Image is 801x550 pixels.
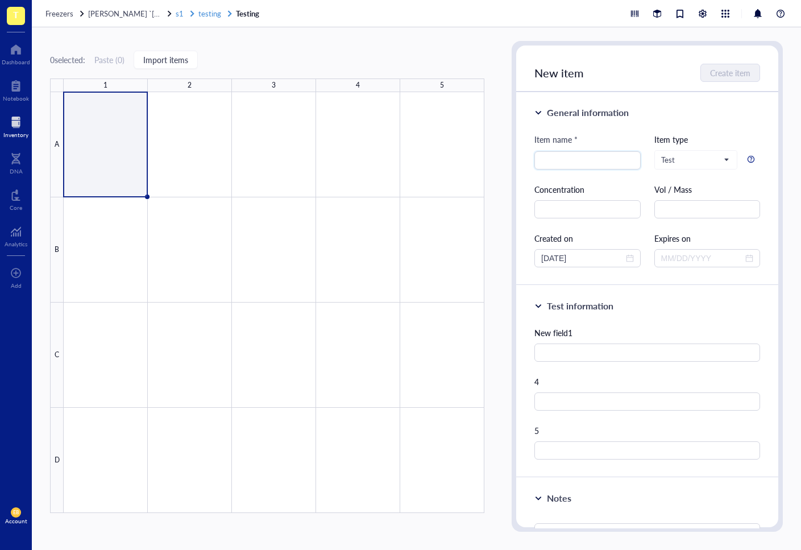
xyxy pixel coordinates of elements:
[541,252,623,264] input: MM/DD/YYYY
[3,131,28,138] div: Inventory
[10,186,22,211] a: Core
[534,375,760,388] div: 4
[198,8,221,19] span: testing
[654,183,760,196] div: Vol / Mass
[5,518,27,524] div: Account
[5,222,27,247] a: Analytics
[534,326,760,339] div: New field1
[356,78,360,92] div: 4
[50,92,64,197] div: A
[534,183,640,196] div: Concentration
[176,9,234,19] a: s1testing
[272,78,276,92] div: 3
[11,282,22,289] div: Add
[236,9,262,19] a: Testing
[440,78,444,92] div: 5
[654,232,760,245] div: Expires on
[661,155,728,165] span: Test
[13,510,19,515] span: EB
[534,424,760,437] div: 5
[547,299,613,313] div: Test information
[534,65,584,81] span: New item
[103,78,107,92] div: 1
[50,197,64,303] div: B
[94,51,124,69] button: Paste (0)
[176,8,184,19] span: s1
[45,9,86,19] a: Freezers
[534,232,640,245] div: Created on
[143,55,188,64] span: Import items
[88,9,173,19] a: [PERSON_NAME] `[DATE]
[50,408,64,513] div: D
[45,8,73,19] span: Freezers
[13,7,19,22] span: T
[10,150,23,175] a: DNA
[134,51,198,69] button: Import items
[654,133,760,146] div: Item type
[534,133,578,146] div: Item name
[547,106,629,119] div: General information
[661,252,743,264] input: MM/DD/YYYY
[10,204,22,211] div: Core
[50,53,85,66] div: 0 selected:
[3,113,28,138] a: Inventory
[3,77,29,102] a: Notebook
[88,8,176,19] span: [PERSON_NAME] `[DATE]
[2,40,30,65] a: Dashboard
[10,168,23,175] div: DNA
[547,491,571,505] div: Notes
[2,59,30,65] div: Dashboard
[5,241,27,247] div: Analytics
[3,95,29,102] div: Notebook
[700,64,760,82] button: Create item
[50,303,64,408] div: C
[188,78,192,92] div: 2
